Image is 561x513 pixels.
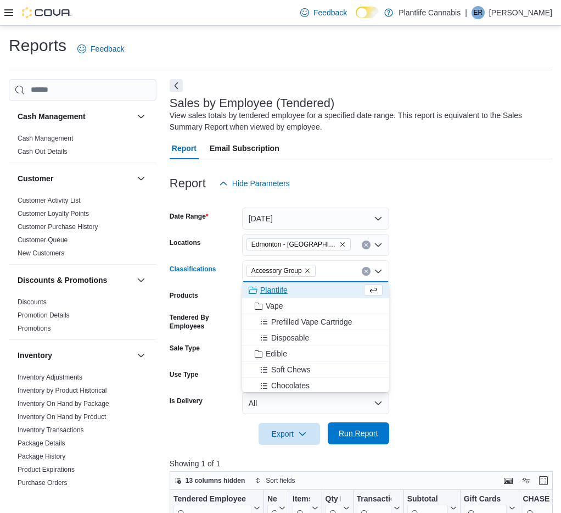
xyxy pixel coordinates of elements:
[519,474,532,487] button: Display options
[18,298,47,306] a: Discounts
[134,274,148,287] button: Discounts & Promotions
[18,148,68,155] a: Cash Out Details
[374,241,383,249] button: Open list of options
[242,362,389,378] button: Soft Chews
[210,137,279,159] span: Email Subscription
[170,397,203,405] label: Is Delivery
[170,344,200,353] label: Sale Type
[328,422,389,444] button: Run Report
[173,494,251,504] div: Tendered Employee
[242,208,389,230] button: [DATE]
[251,265,302,276] span: Accessory Group
[9,35,66,57] h1: Reports
[18,466,75,473] a: Product Expirations
[271,380,310,391] span: Chocolates
[18,236,68,244] span: Customer Queue
[362,241,371,249] button: Clear input
[362,267,371,276] button: Clear input
[18,478,68,487] span: Purchase Orders
[134,172,148,185] button: Customer
[9,295,156,339] div: Discounts & Promotions
[472,6,485,19] div: Emily Rhese
[170,110,547,133] div: View sales totals by tendered employee for a specified date range. This report is equivalent to t...
[18,412,106,421] span: Inventory On Hand by Product
[170,458,557,469] p: Showing 1 of 1
[267,494,277,504] div: Net Sold
[296,2,351,24] a: Feedback
[356,7,379,18] input: Dark Mode
[91,43,124,54] span: Feedback
[18,465,75,474] span: Product Expirations
[18,386,107,395] span: Inventory by Product Historical
[313,7,347,18] span: Feedback
[18,173,132,184] button: Customer
[9,132,156,163] div: Cash Management
[18,249,64,257] a: New Customers
[18,209,89,218] span: Customer Loyalty Points
[18,236,68,244] a: Customer Queue
[259,423,320,445] button: Export
[251,239,337,250] span: Edmonton - [GEOGRAPHIC_DATA] South
[170,265,216,274] label: Classifications
[242,378,389,394] button: Chocolates
[474,6,483,19] span: ER
[260,285,288,295] span: Plantlife
[18,147,68,156] span: Cash Out Details
[18,426,84,434] span: Inventory Transactions
[18,373,82,381] a: Inventory Adjustments
[170,313,238,331] label: Tendered By Employees
[73,38,128,60] a: Feedback
[215,172,294,194] button: Hide Parameters
[22,7,71,18] img: Cova
[246,265,316,277] span: Accessory Group
[18,135,73,142] a: Cash Management
[266,300,283,311] span: Vape
[18,197,81,204] a: Customer Activity List
[134,349,148,362] button: Inventory
[18,275,107,286] h3: Discounts & Promotions
[18,452,65,461] span: Package History
[170,370,198,379] label: Use Type
[18,173,53,184] h3: Customer
[399,6,461,19] p: Plantlife Cannabis
[18,324,51,333] span: Promotions
[18,111,132,122] button: Cash Management
[339,241,346,248] button: Remove Edmonton - Windermere South from selection in this group
[170,474,250,487] button: 13 columns hidden
[271,316,352,327] span: Prefilled Vape Cartridge
[18,426,84,434] a: Inventory Transactions
[18,311,70,320] span: Promotion Details
[170,212,209,221] label: Date Range
[18,298,47,306] span: Discounts
[246,238,351,250] span: Edmonton - Windermere South
[463,494,507,504] div: Gift Cards
[502,474,515,487] button: Keyboard shortcuts
[250,474,299,487] button: Sort fields
[265,423,313,445] span: Export
[134,110,148,123] button: Cash Management
[170,97,335,110] h3: Sales by Employee (Tendered)
[489,6,552,19] p: [PERSON_NAME]
[18,325,51,332] a: Promotions
[172,137,197,159] span: Report
[18,223,98,231] a: Customer Purchase History
[18,413,106,421] a: Inventory On Hand by Product
[242,282,389,298] button: Plantlife
[537,474,550,487] button: Enter fullscreen
[242,330,389,346] button: Disposable
[170,291,198,300] label: Products
[18,111,86,122] h3: Cash Management
[18,275,132,286] button: Discounts & Promotions
[18,350,52,361] h3: Inventory
[407,494,447,504] div: Subtotal
[266,476,295,485] span: Sort fields
[242,314,389,330] button: Prefilled Vape Cartridge
[18,439,65,448] span: Package Details
[356,494,391,504] div: Transaction Average
[242,346,389,362] button: Edible
[18,387,107,394] a: Inventory by Product Historical
[271,364,311,375] span: Soft Chews
[186,476,245,485] span: 13 columns hidden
